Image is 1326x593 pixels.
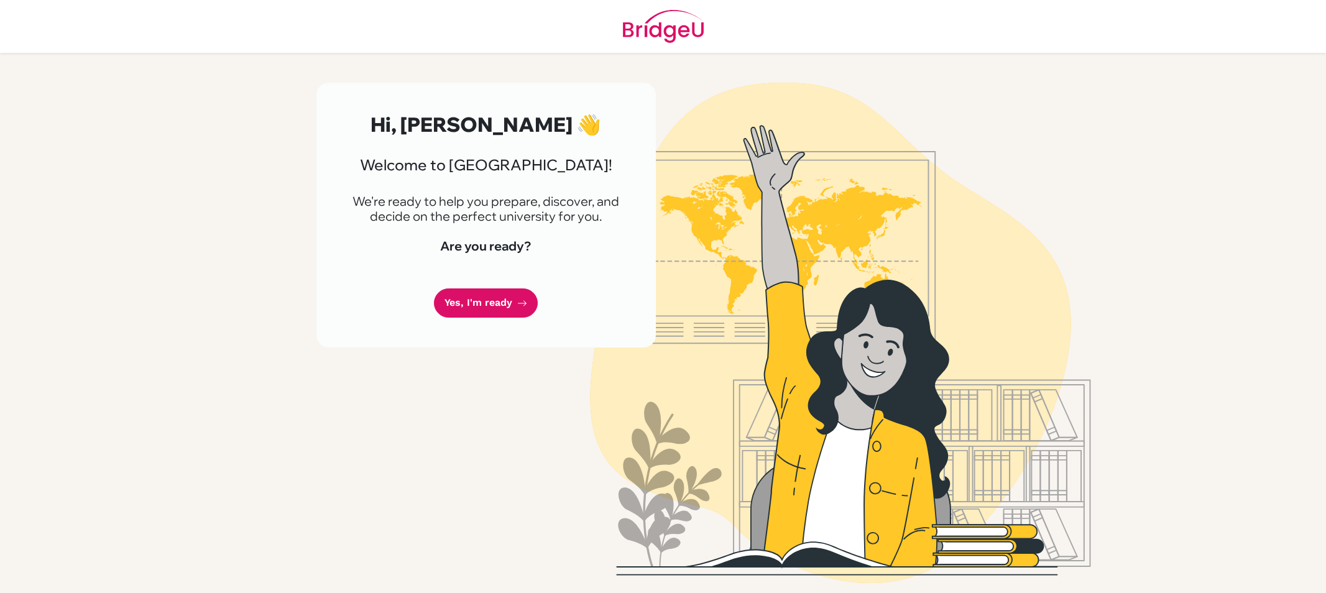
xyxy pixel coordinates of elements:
[434,288,538,318] a: Yes, I'm ready
[346,156,626,174] h3: Welcome to [GEOGRAPHIC_DATA]!
[486,83,1195,583] img: Welcome to Bridge U
[346,194,626,224] p: We're ready to help you prepare, discover, and decide on the perfect university for you.
[346,239,626,254] h4: Are you ready?
[346,113,626,136] h2: Hi, [PERSON_NAME] 👋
